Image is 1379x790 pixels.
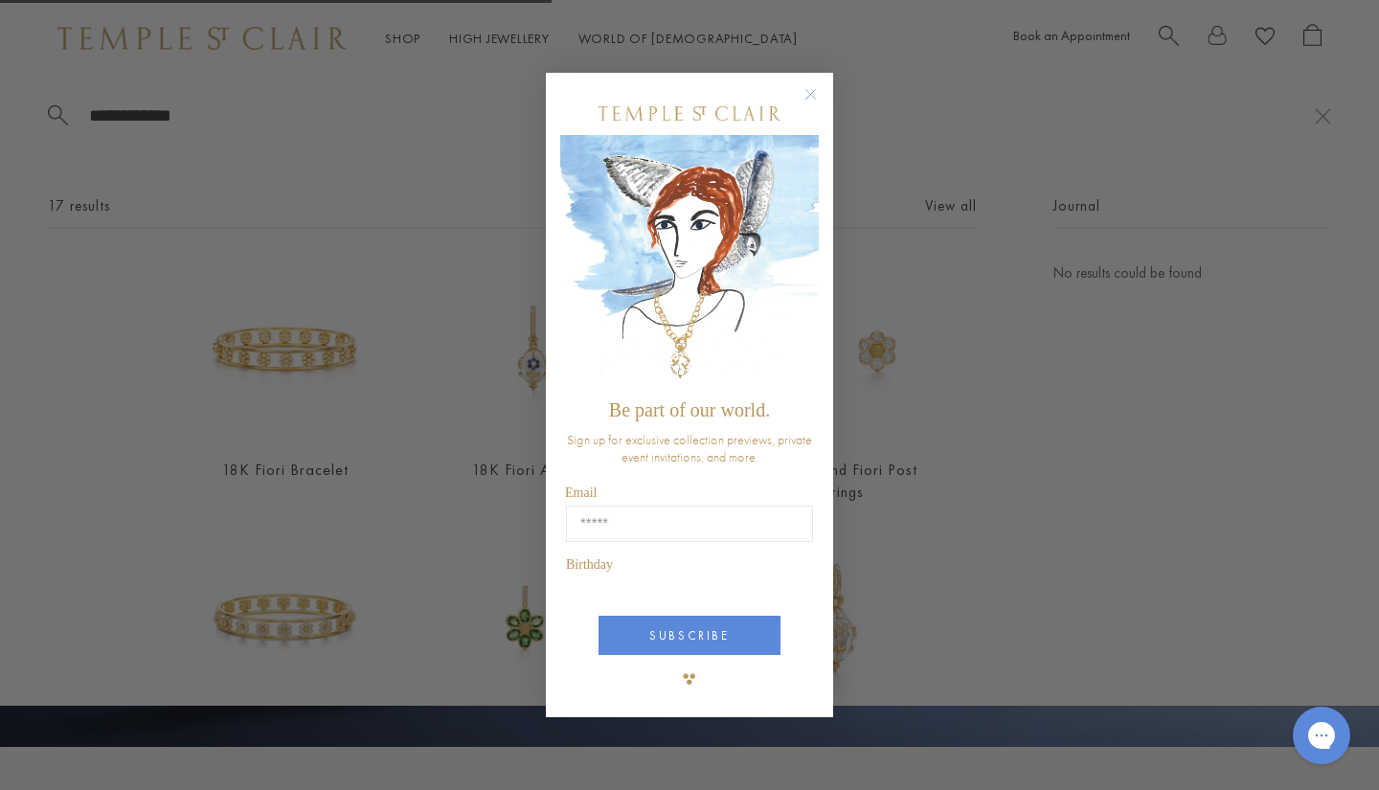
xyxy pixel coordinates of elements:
span: Sign up for exclusive collection previews, private event invitations, and more. [567,431,812,465]
img: TSC [670,660,709,698]
img: c4a9eb12-d91a-4d4a-8ee0-386386f4f338.jpeg [560,135,819,391]
img: Temple St. Clair [599,106,780,121]
button: SUBSCRIBE [599,616,780,655]
span: Birthday [566,557,613,572]
button: Close dialog [808,92,832,116]
input: Email [566,506,813,542]
span: Be part of our world. [609,399,770,420]
span: Email [565,485,597,500]
iframe: Gorgias live chat messenger [1283,700,1360,771]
